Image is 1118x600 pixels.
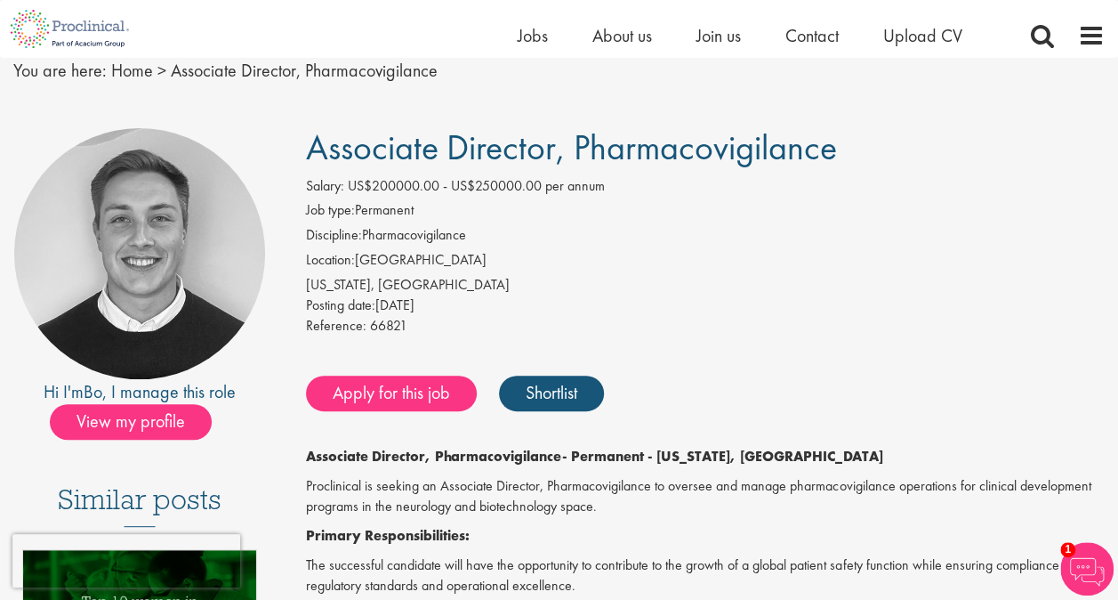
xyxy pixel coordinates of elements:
span: 66821 [370,316,407,335]
a: Jobs [518,24,548,47]
span: > [157,59,166,82]
label: Salary: [306,176,344,197]
label: Discipline: [306,225,362,246]
img: Chatbot [1060,542,1114,596]
li: Permanent [306,200,1105,225]
li: [GEOGRAPHIC_DATA] [306,250,1105,275]
span: Posting date: [306,296,375,314]
strong: - Permanent - [US_STATE], [GEOGRAPHIC_DATA] [562,447,882,466]
strong: Associate Director, Pharmacovigilance [306,447,562,466]
span: Associate Director, Pharmacovigilance [171,59,438,82]
a: Apply for this job [306,376,477,411]
span: 1 [1060,542,1075,557]
span: You are here: [13,59,107,82]
img: imeage of recruiter Bo Forsen [14,128,265,379]
a: breadcrumb link [111,59,153,82]
span: View my profile [50,404,212,440]
iframe: reCAPTCHA [12,534,240,588]
li: Pharmacovigilance [306,225,1105,250]
div: Hi I'm , I manage this role [13,379,266,405]
h3: Similar posts [58,484,221,527]
div: [DATE] [306,296,1105,316]
span: Associate Director, Pharmacovigilance [306,125,837,170]
strong: Primary Responsibilities: [306,526,470,545]
a: Upload CV [883,24,962,47]
p: Proclinical is seeking an Associate Director, Pharmacovigilance to oversee and manage pharmacovig... [306,476,1105,517]
a: About us [592,24,652,47]
div: [US_STATE], [GEOGRAPHIC_DATA] [306,275,1105,296]
a: View my profile [50,408,229,431]
a: Bo [84,380,102,403]
span: US$200000.00 - US$250000.00 per annum [348,176,605,195]
label: Job type: [306,200,355,221]
a: Contact [785,24,839,47]
p: The successful candidate will have the opportunity to contribute to the growth of a global patien... [306,555,1105,596]
a: Join us [696,24,741,47]
label: Reference: [306,316,366,336]
a: Shortlist [499,376,604,411]
label: Location: [306,250,355,271]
